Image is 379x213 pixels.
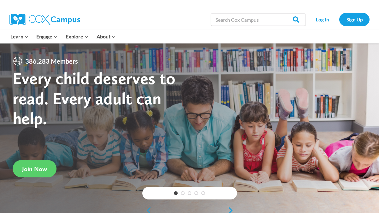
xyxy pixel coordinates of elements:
[211,13,305,26] input: Search Cox Campus
[22,165,47,173] span: Join Now
[309,13,370,26] nav: Secondary Navigation
[10,32,28,41] span: Learn
[13,68,175,128] strong: Every child deserves to read. Every adult can help.
[194,191,198,195] a: 4
[181,191,185,195] a: 2
[66,32,88,41] span: Explore
[339,13,370,26] a: Sign Up
[174,191,178,195] a: 1
[36,32,57,41] span: Engage
[6,30,119,43] nav: Primary Navigation
[97,32,115,41] span: About
[188,191,192,195] a: 3
[23,56,80,66] span: 386,283 Members
[201,191,205,195] a: 5
[13,160,56,177] a: Join Now
[9,14,80,25] img: Cox Campus
[309,13,336,26] a: Log In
